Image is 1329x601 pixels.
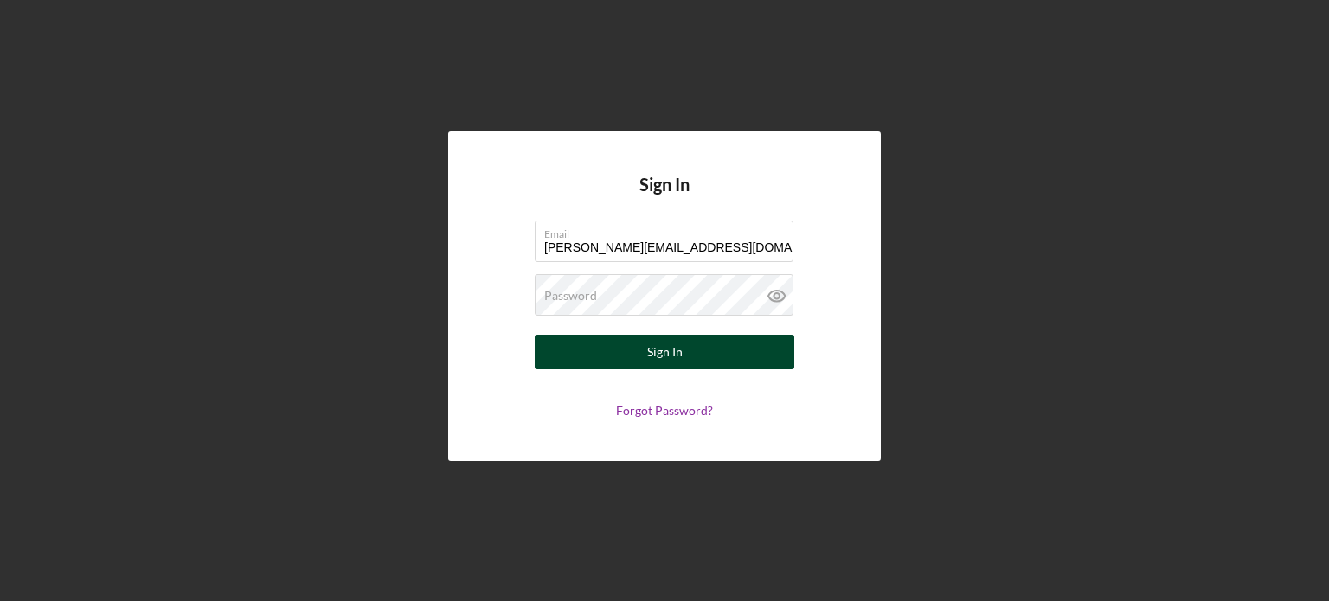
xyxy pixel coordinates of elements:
a: Forgot Password? [616,403,713,418]
button: Sign In [535,335,794,369]
label: Password [544,289,597,303]
h4: Sign In [639,175,690,221]
label: Email [544,221,793,240]
div: Sign In [647,335,683,369]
